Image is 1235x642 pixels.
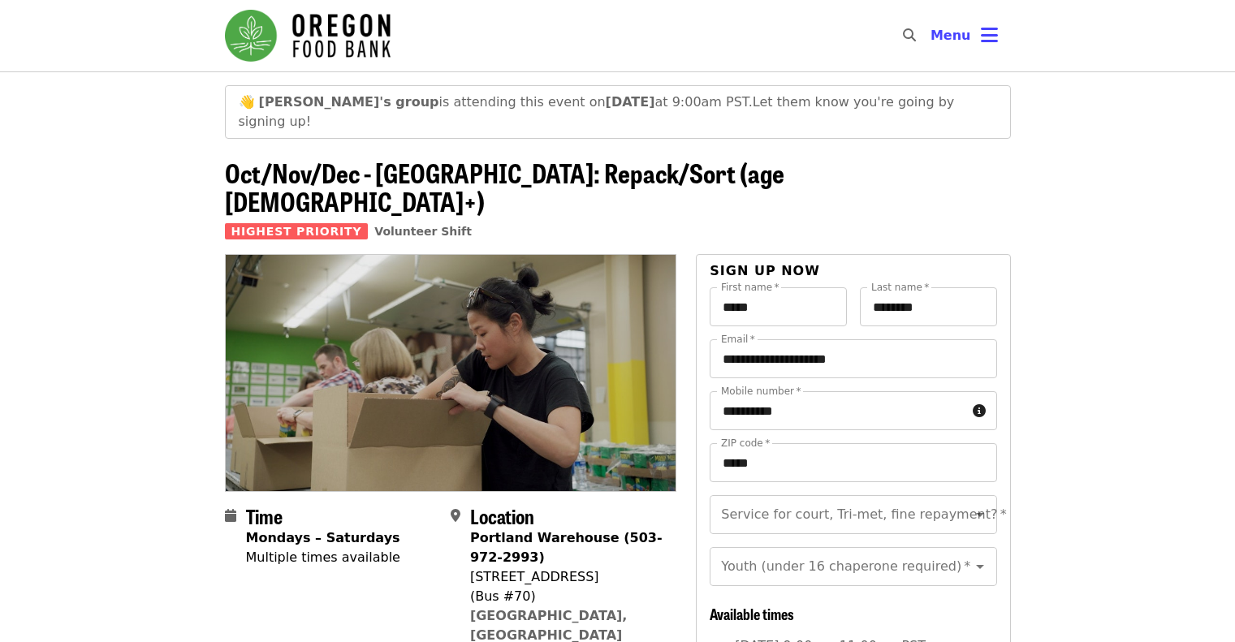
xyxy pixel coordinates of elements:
input: Email [710,339,996,378]
label: ZIP code [721,438,770,448]
span: is attending this event on at 9:00am PST. [259,94,753,110]
span: Sign up now [710,263,820,278]
div: [STREET_ADDRESS] [470,567,663,587]
input: First name [710,287,847,326]
a: Volunteer Shift [374,225,472,238]
img: Oct/Nov/Dec - Portland: Repack/Sort (age 8+) organized by Oregon Food Bank [226,255,676,490]
span: Highest Priority [225,223,369,239]
strong: [DATE] [606,94,655,110]
strong: Mondays – Saturdays [246,530,400,545]
i: bars icon [981,24,998,47]
div: (Bus #70) [470,587,663,606]
span: Menu [931,28,971,43]
button: Toggle account menu [918,16,1011,55]
i: search icon [903,28,916,43]
span: Available times [710,603,794,624]
span: waving emoji [239,94,255,110]
label: First name [721,282,779,292]
input: Search [926,16,939,55]
div: Multiple times available [246,548,400,567]
strong: Portland Warehouse (503-972-2993) [470,530,663,565]
label: Last name [871,282,929,292]
button: Open [969,503,991,526]
button: Open [969,555,991,578]
label: Mobile number [721,386,801,396]
input: Mobile number [710,391,965,430]
i: circle-info icon [973,403,986,419]
img: Oregon Food Bank - Home [225,10,391,62]
label: Email [721,334,755,344]
span: Location [470,502,534,530]
i: calendar icon [225,508,236,524]
input: Last name [860,287,997,326]
input: ZIP code [710,443,996,482]
strong: [PERSON_NAME]'s group [259,94,439,110]
i: map-marker-alt icon [451,508,460,524]
span: Time [246,502,283,530]
span: Oct/Nov/Dec - [GEOGRAPHIC_DATA]: Repack/Sort (age [DEMOGRAPHIC_DATA]+) [225,153,784,220]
